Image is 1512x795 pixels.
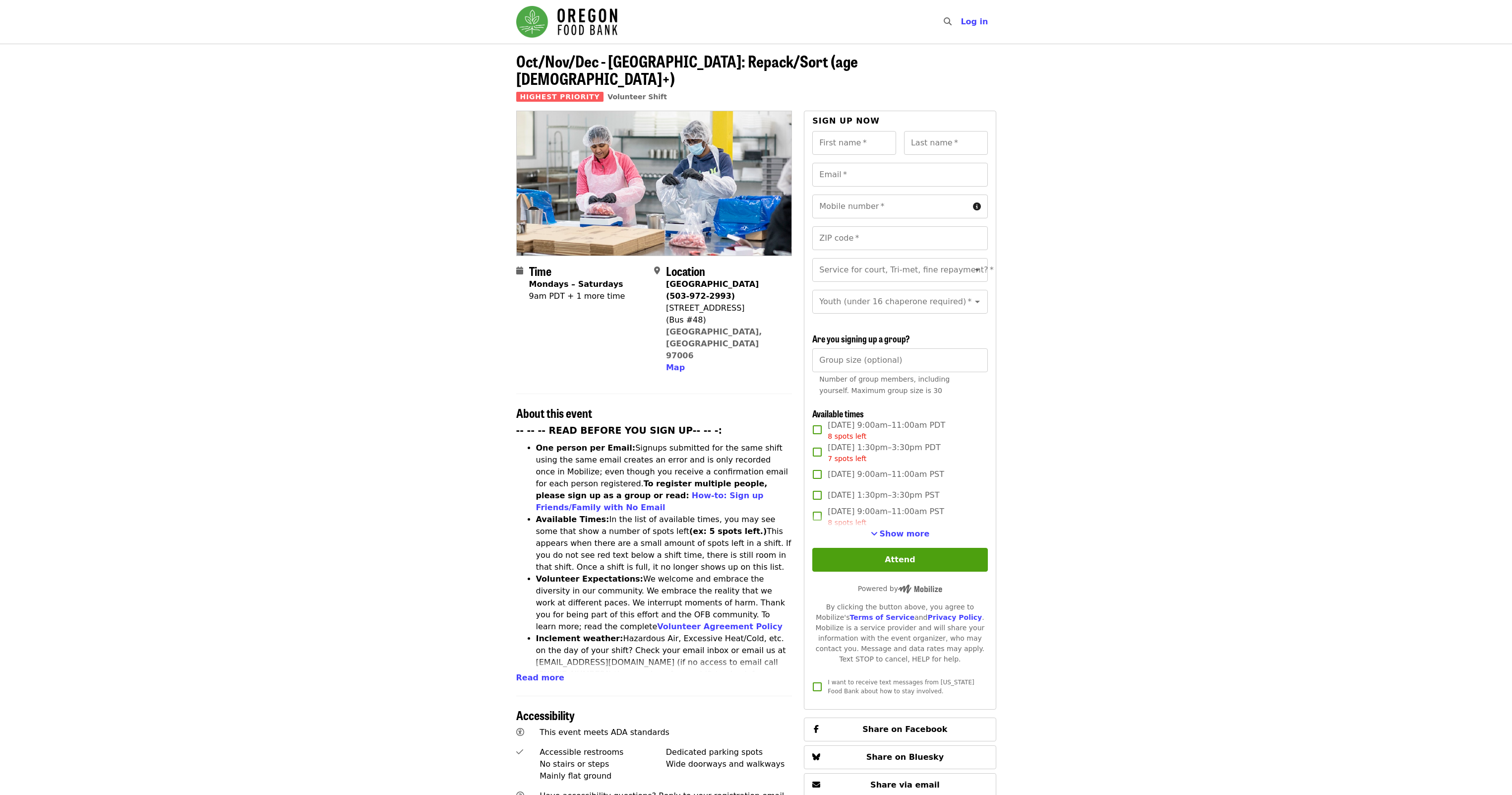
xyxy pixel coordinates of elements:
span: This event meets ADA standards [540,728,669,737]
span: [DATE] 1:30pm–3:30pm PST [828,489,939,501]
button: See more timeslots [871,528,930,540]
button: Log in [953,12,996,32]
span: Available times [812,407,864,420]
i: search icon [944,17,952,26]
span: Oct/Nov/Dec - [GEOGRAPHIC_DATA]: Repack/Sort (age [DEMOGRAPHIC_DATA]+) [516,49,858,90]
button: Open [970,295,984,309]
a: How-to: Sign up Friends/Family with No Email [536,491,764,512]
div: Dedicated parking spots [666,746,792,758]
span: Are you signing up a group? [812,332,910,345]
strong: To register multiple people, please sign up as a group or read: [536,479,768,500]
button: Map [666,362,685,374]
strong: (ex: 5 spots left.) [689,527,767,536]
i: calendar icon [516,266,523,275]
a: [GEOGRAPHIC_DATA], [GEOGRAPHIC_DATA] 97006 [666,327,762,360]
a: Volunteer Agreement Policy [657,622,783,631]
span: 8 spots left [828,432,866,440]
span: About this event [516,404,592,421]
input: Search [958,10,966,34]
span: Location [666,262,705,279]
div: No stairs or steps [540,758,666,770]
div: Mainly flat ground [540,770,666,782]
span: Sign up now [812,116,880,126]
input: ZIP code [812,226,987,250]
div: 9am PDT + 1 more time [529,290,625,302]
img: Oct/Nov/Dec - Beaverton: Repack/Sort (age 10+) organized by Oregon Food Bank [517,111,792,255]
strong: Available Times: [536,515,609,524]
span: Highest Priority [516,92,604,102]
div: By clicking the button above, you agree to Mobilize's and . Mobilize is a service provider and wi... [812,602,987,664]
a: Privacy Policy [927,613,982,621]
span: 8 spots left [828,519,866,527]
span: Powered by [858,585,942,593]
i: universal-access icon [516,728,524,737]
div: [STREET_ADDRESS] [666,302,784,314]
span: Accessibility [516,706,575,724]
span: Share on Bluesky [866,752,944,762]
span: I want to receive text messages from [US_STATE] Food Bank about how to stay involved. [828,679,974,695]
input: Mobile number [812,195,968,218]
a: Volunteer Shift [607,93,667,101]
input: First name [812,131,896,155]
strong: Inclement weather: [536,634,623,643]
i: check icon [516,747,523,757]
button: Open [970,263,984,277]
span: [DATE] 9:00am–11:00am PDT [828,419,945,442]
span: 7 spots left [828,455,866,463]
input: Email [812,163,987,187]
div: Wide doorways and walkways [666,758,792,770]
div: (Bus #48) [666,314,784,326]
strong: [GEOGRAPHIC_DATA] (503-972-2993) [666,279,759,301]
li: Signups submitted for the same shift using the same email creates an error and is only recorded o... [536,442,792,514]
strong: -- -- -- READ BEFORE YOU SIGN UP-- -- -: [516,425,723,436]
button: Read more [516,672,564,684]
span: [DATE] 1:30pm–3:30pm PDT [828,442,940,464]
span: Share on Facebook [862,725,947,734]
span: Show more [880,529,930,538]
a: Terms of Service [849,613,914,621]
img: Powered by Mobilize [898,585,942,594]
span: [DATE] 9:00am–11:00am PST [828,468,944,480]
li: We welcome and embrace the diversity in our community. We embrace the reality that we work at dif... [536,573,792,633]
button: Share on Facebook [804,718,996,741]
span: Time [529,262,551,279]
i: circle-info icon [973,202,981,211]
input: [object Object] [812,348,987,372]
span: Log in [961,17,988,26]
img: Oregon Food Bank - Home [516,6,617,38]
strong: One person per Email: [536,443,636,453]
span: Share via email [870,780,940,790]
strong: Volunteer Expectations: [536,574,644,584]
button: Attend [812,548,987,572]
span: [DATE] 9:00am–11:00am PST [828,506,944,528]
span: Read more [516,673,564,682]
i: map-marker-alt icon [654,266,660,275]
li: Hazardous Air, Excessive Heat/Cold, etc. on the day of your shift? Check your email inbox or emai... [536,633,792,692]
span: Map [666,363,685,372]
button: Share on Bluesky [804,745,996,769]
li: In the list of available times, you may see some that show a number of spots left This appears wh... [536,514,792,573]
div: Accessible restrooms [540,746,666,758]
span: Number of group members, including yourself. Maximum group size is 30 [819,375,950,395]
input: Last name [904,131,988,155]
strong: Mondays – Saturdays [529,279,623,289]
